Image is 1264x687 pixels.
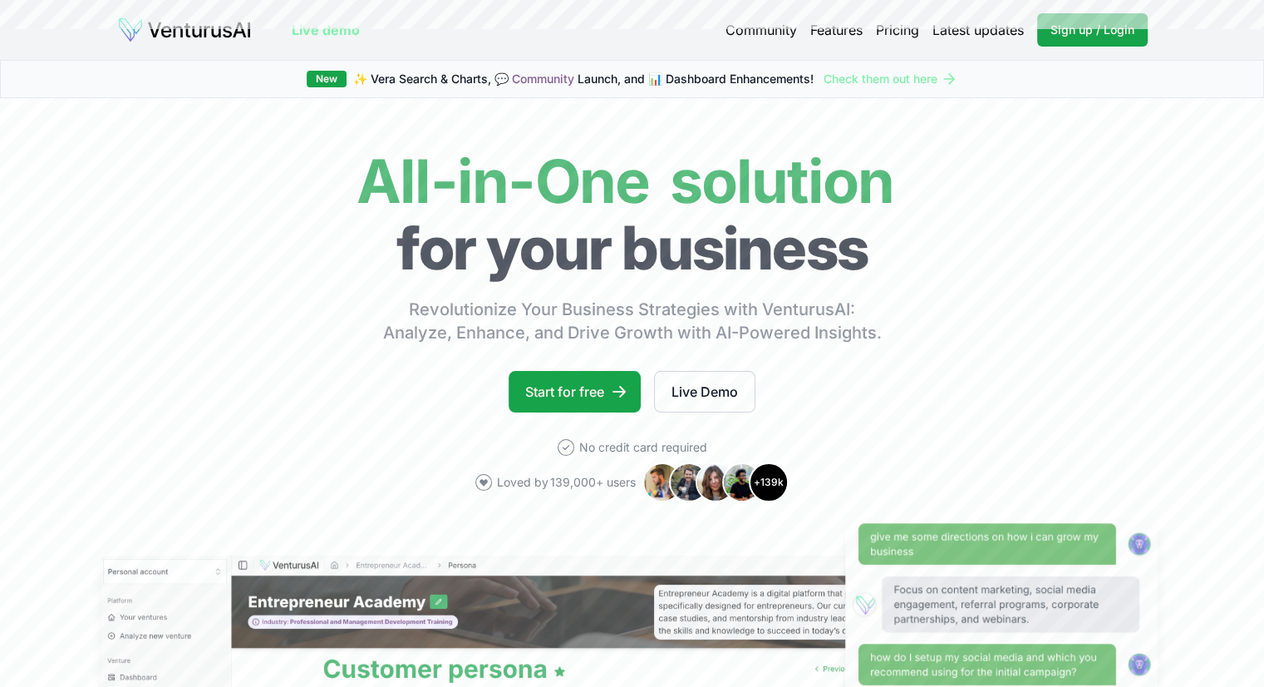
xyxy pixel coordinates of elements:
span: Sign up / Login [1050,22,1134,38]
img: Avatar 1 [642,462,682,502]
a: Live demo [292,20,360,40]
a: Pricing [876,20,919,40]
span: ✨ Vera Search & Charts, 💬 Launch, and 📊 Dashboard Enhancements! [353,71,814,87]
a: Live Demo [654,371,755,413]
img: Avatar 3 [696,462,735,502]
a: Community [725,20,797,40]
a: Sign up / Login [1037,13,1148,47]
img: Avatar 2 [669,462,709,502]
a: Community [512,72,574,86]
a: Latest updates [932,20,1024,40]
div: New [307,71,347,87]
img: Avatar 4 [722,462,762,502]
a: Start for free [509,371,641,413]
a: Check them out here [824,71,957,87]
img: logo [117,17,252,43]
a: Features [810,20,863,40]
